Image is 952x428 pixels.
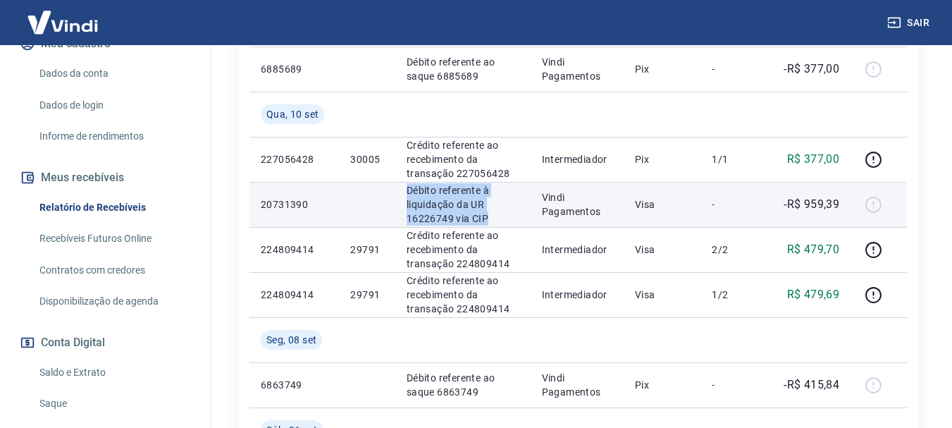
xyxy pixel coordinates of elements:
[34,59,194,88] a: Dados da conta
[34,256,194,285] a: Contratos com credores
[712,243,753,257] p: 2/2
[17,327,194,358] button: Conta Digital
[407,55,519,83] p: Débito referente ao saque 6885689
[407,371,519,399] p: Débito referente ao saque 6863749
[34,287,194,316] a: Disponibilização de agenda
[407,274,519,316] p: Crédito referente ao recebimento da transação 224809414
[261,152,328,166] p: 227056428
[34,122,194,151] a: Informe de rendimentos
[266,333,316,347] span: Seg, 08 set
[542,288,612,302] p: Intermediador
[712,288,753,302] p: 1/2
[542,190,612,219] p: Vindi Pagamentos
[787,286,840,303] p: R$ 479,69
[34,389,194,418] a: Saque
[261,197,328,212] p: 20731390
[407,228,519,271] p: Crédito referente ao recebimento da transação 224809414
[350,243,383,257] p: 29791
[266,107,319,121] span: Qua, 10 set
[635,243,690,257] p: Visa
[542,371,612,399] p: Vindi Pagamentos
[542,243,612,257] p: Intermediador
[34,193,194,222] a: Relatório de Recebíveis
[542,55,612,83] p: Vindi Pagamentos
[261,378,328,392] p: 6863749
[350,152,383,166] p: 30005
[261,288,328,302] p: 224809414
[635,288,690,302] p: Visa
[712,197,753,212] p: -
[17,162,194,193] button: Meus recebíveis
[261,243,328,257] p: 224809414
[787,151,840,168] p: R$ 377,00
[635,378,690,392] p: Pix
[784,377,839,393] p: -R$ 415,84
[712,62,753,76] p: -
[17,1,109,44] img: Vindi
[784,61,839,78] p: -R$ 377,00
[407,138,519,181] p: Crédito referente ao recebimento da transação 227056428
[34,91,194,120] a: Dados de login
[542,152,612,166] p: Intermediador
[635,152,690,166] p: Pix
[350,288,383,302] p: 29791
[635,197,690,212] p: Visa
[635,62,690,76] p: Pix
[884,10,935,36] button: Sair
[407,183,519,226] p: Débito referente à liquidação da UR 16226749 via CIP
[261,62,328,76] p: 6885689
[784,196,839,213] p: -R$ 959,39
[787,241,840,258] p: R$ 479,70
[34,358,194,387] a: Saldo e Extrato
[712,152,753,166] p: 1/1
[34,224,194,253] a: Recebíveis Futuros Online
[712,378,753,392] p: -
